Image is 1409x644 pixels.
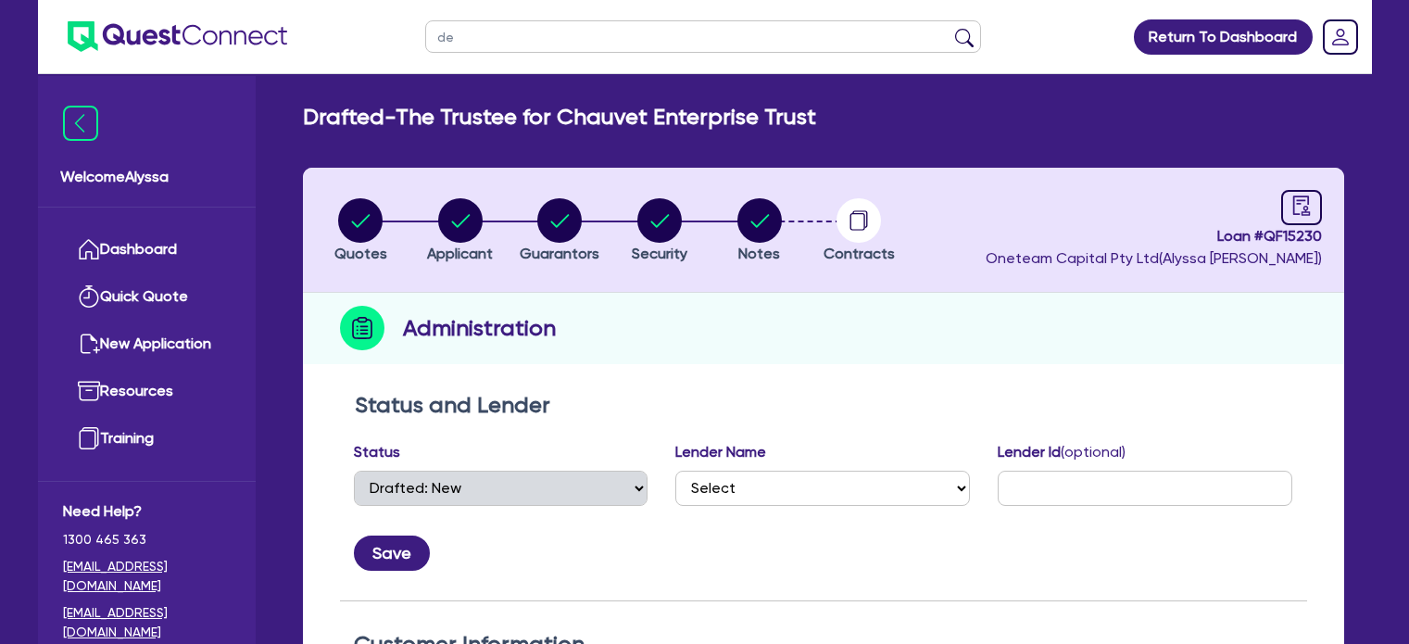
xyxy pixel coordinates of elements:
[998,441,1126,463] label: Lender Id
[425,20,981,53] input: Search by name, application ID or mobile number...
[1291,196,1312,216] span: audit
[631,197,688,266] button: Security
[63,415,231,462] a: Training
[403,311,556,345] h2: Administration
[1281,190,1322,225] a: audit
[63,321,231,368] a: New Application
[63,106,98,141] img: icon-menu-close
[303,104,816,131] h2: Drafted - The Trustee for Chauvet Enterprise Trust
[68,21,287,52] img: quest-connect-logo-blue
[78,285,100,308] img: quick-quote
[63,368,231,415] a: Resources
[354,441,400,463] label: Status
[60,166,233,188] span: Welcome Alyssa
[823,197,896,266] button: Contracts
[78,427,100,449] img: training
[63,226,231,273] a: Dashboard
[354,536,430,571] button: Save
[736,197,783,266] button: Notes
[1134,19,1313,55] a: Return To Dashboard
[63,500,231,523] span: Need Help?
[63,603,231,642] a: [EMAIL_ADDRESS][DOMAIN_NAME]
[78,333,100,355] img: new-application
[78,380,100,402] img: resources
[738,245,780,262] span: Notes
[63,557,231,596] a: [EMAIL_ADDRESS][DOMAIN_NAME]
[520,245,599,262] span: Guarantors
[986,249,1322,267] span: Oneteam Capital Pty Ltd ( Alyssa [PERSON_NAME] )
[63,530,231,549] span: 1300 465 363
[519,197,600,266] button: Guarantors
[1061,443,1126,461] span: (optional)
[355,392,1292,419] h2: Status and Lender
[675,441,766,463] label: Lender Name
[334,245,387,262] span: Quotes
[824,245,895,262] span: Contracts
[1316,13,1365,61] a: Dropdown toggle
[333,197,388,266] button: Quotes
[427,245,493,262] span: Applicant
[340,306,384,350] img: step-icon
[986,225,1322,247] span: Loan # QF15230
[632,245,687,262] span: Security
[426,197,494,266] button: Applicant
[63,273,231,321] a: Quick Quote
